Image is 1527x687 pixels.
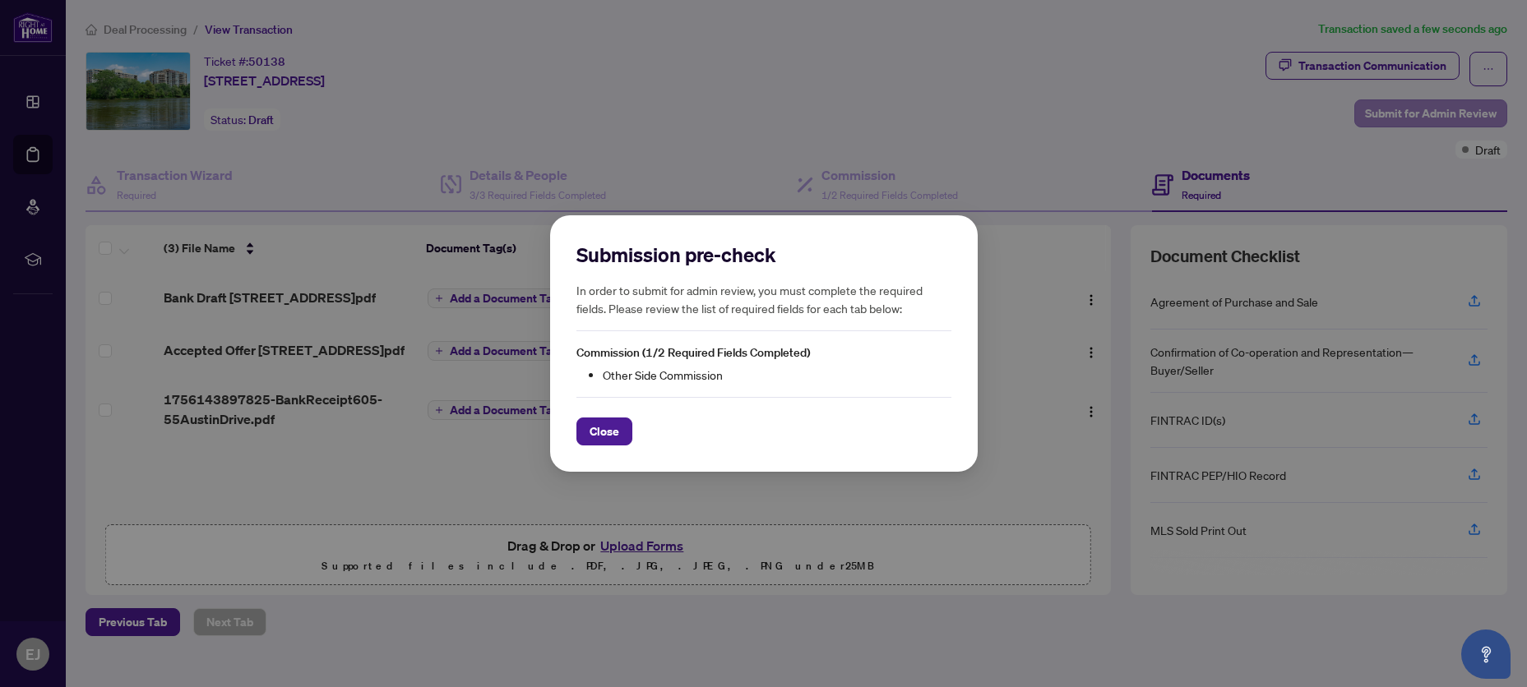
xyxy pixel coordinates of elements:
[590,418,619,445] span: Close
[576,345,810,360] span: Commission (1/2 Required Fields Completed)
[1461,629,1511,679] button: Open asap
[576,417,632,445] button: Close
[576,242,951,268] h2: Submission pre-check
[603,366,951,384] li: Other Side Commission
[576,281,951,317] h5: In order to submit for admin review, you must complete the required fields. Please review the lis...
